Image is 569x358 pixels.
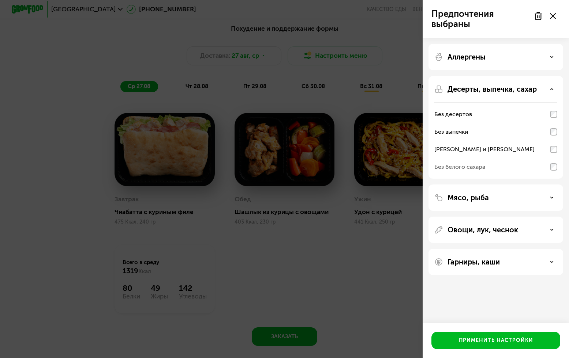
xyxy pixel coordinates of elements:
[459,337,533,344] div: Применить настройки
[434,163,485,171] div: Без белого сахара
[431,9,529,29] p: Предпочтения выбраны
[448,225,518,234] p: Овощи, лук, чеснок
[448,258,500,266] p: Гарниры, каши
[434,127,468,136] div: Без выпечки
[448,85,537,94] p: Десерты, выпечка, сахар
[448,193,489,202] p: Мясо, рыба
[434,145,535,154] div: [PERSON_NAME] и [PERSON_NAME]
[434,110,472,119] div: Без десертов
[431,332,560,349] button: Применить настройки
[448,53,486,61] p: Аллергены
